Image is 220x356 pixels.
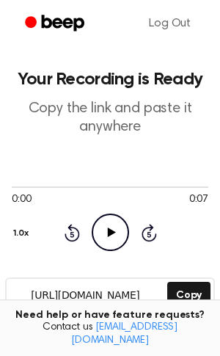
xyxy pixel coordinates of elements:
span: Contact us [9,322,211,347]
button: Copy [167,282,210,309]
span: 0:07 [189,192,208,208]
a: [EMAIL_ADDRESS][DOMAIN_NAME] [71,322,177,346]
h1: Your Recording is Ready [12,70,208,88]
span: 0:00 [12,192,31,208]
a: Log Out [134,6,205,41]
button: 1.0x [12,221,34,246]
a: Beep [15,10,98,38]
p: Copy the link and paste it anywhere [12,100,208,137]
